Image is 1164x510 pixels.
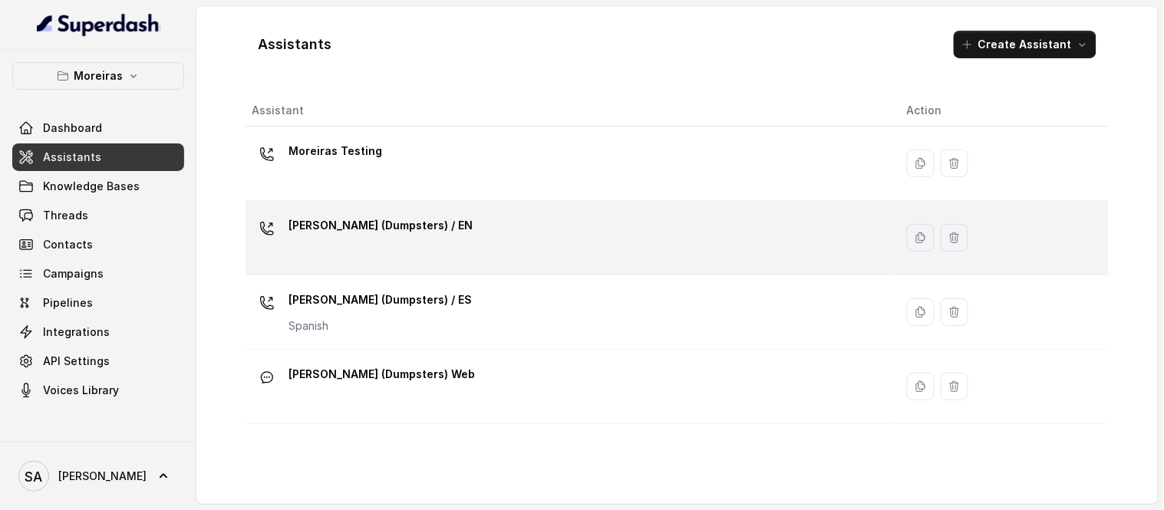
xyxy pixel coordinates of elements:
[43,354,110,369] span: API Settings
[25,469,43,485] text: SA
[43,324,110,340] span: Integrations
[258,32,331,57] h1: Assistants
[58,469,147,484] span: [PERSON_NAME]
[12,202,184,229] a: Threads
[12,173,184,200] a: Knowledge Bases
[43,237,93,252] span: Contacts
[12,289,184,317] a: Pipelines
[12,455,184,498] a: [PERSON_NAME]
[289,213,473,238] p: [PERSON_NAME] (Dumpsters) / EN
[12,377,184,404] a: Voices Library
[289,288,472,312] p: [PERSON_NAME] (Dumpsters) / ES
[43,266,104,281] span: Campaigns
[43,295,93,311] span: Pipelines
[246,95,895,127] th: Assistant
[43,383,119,398] span: Voices Library
[12,260,184,288] a: Campaigns
[12,62,184,90] button: Moreiras
[289,139,382,163] p: Moreiras Testing
[289,362,475,387] p: [PERSON_NAME] (Dumpsters) Web
[12,231,184,258] a: Contacts
[12,143,184,171] a: Assistants
[12,318,184,346] a: Integrations
[289,318,472,334] p: Spanish
[37,12,160,37] img: light.svg
[12,347,184,375] a: API Settings
[12,114,184,142] a: Dashboard
[43,179,140,194] span: Knowledge Bases
[43,120,102,136] span: Dashboard
[43,208,88,223] span: Threads
[43,150,101,165] span: Assistants
[74,67,123,85] p: Moreiras
[895,95,1109,127] th: Action
[954,31,1096,58] button: Create Assistant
